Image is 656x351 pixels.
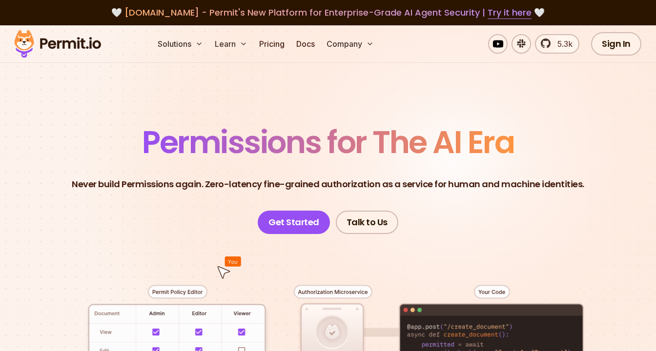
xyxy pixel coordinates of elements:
[124,6,532,19] span: [DOMAIN_NAME] - Permit's New Platform for Enterprise-Grade AI Agent Security |
[535,34,579,54] a: 5.3k
[142,120,514,164] span: Permissions for The AI Era
[488,6,532,19] a: Try it here
[255,34,288,54] a: Pricing
[323,34,378,54] button: Company
[10,27,105,60] img: Permit logo
[72,177,584,191] p: Never build Permissions again. Zero-latency fine-grained authorization as a service for human and...
[258,211,330,234] a: Get Started
[154,34,207,54] button: Solutions
[23,6,633,19] div: 🤍 🤍
[591,32,641,56] a: Sign In
[211,34,251,54] button: Learn
[292,34,319,54] a: Docs
[336,211,398,234] a: Talk to Us
[552,38,573,50] span: 5.3k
